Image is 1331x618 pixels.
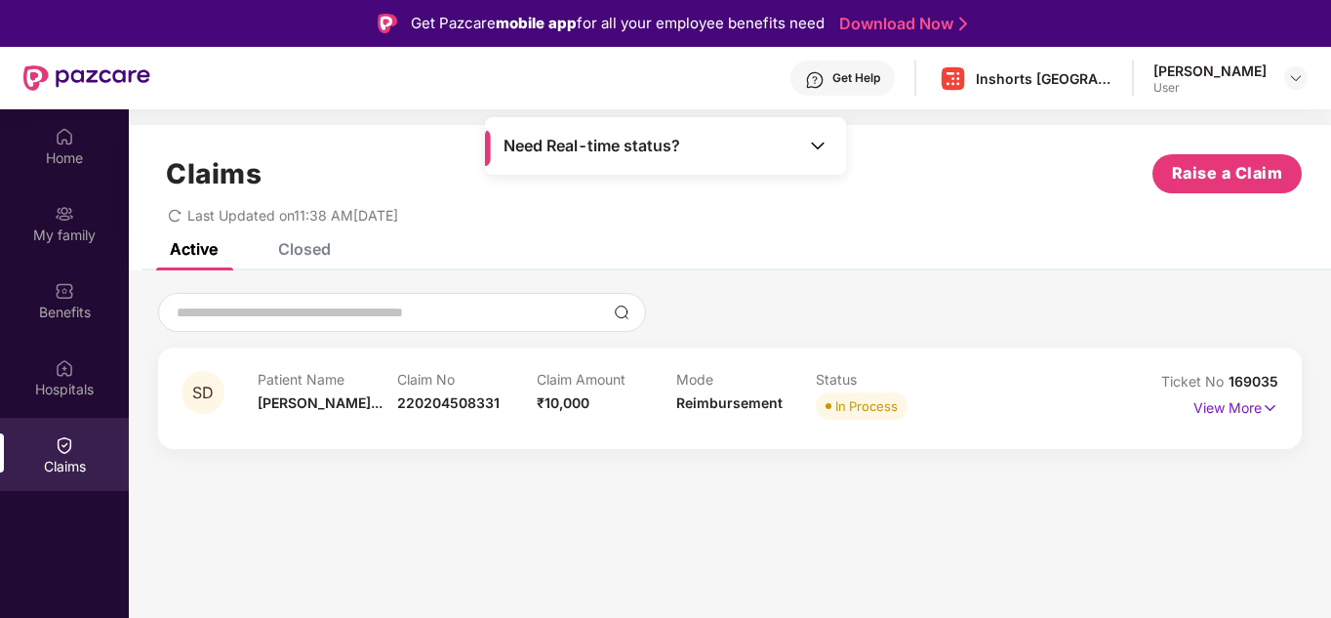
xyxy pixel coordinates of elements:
[1152,154,1302,193] button: Raise a Claim
[939,64,967,93] img: Inshorts%20Logo.png
[676,371,816,388] p: Mode
[1161,373,1229,390] span: Ticket No
[496,14,577,32] strong: mobile app
[614,305,629,320] img: svg+xml;base64,PHN2ZyBpZD0iU2VhcmNoLTMyeDMyIiB4bWxucz0iaHR0cDovL3d3dy53My5vcmcvMjAwMC9zdmciIHdpZH...
[537,371,676,388] p: Claim Amount
[192,385,214,401] span: SD
[378,14,397,33] img: Logo
[835,396,898,416] div: In Process
[55,358,74,378] img: svg+xml;base64,PHN2ZyBpZD0iSG9zcGl0YWxzIiB4bWxucz0iaHR0cDovL3d3dy53My5vcmcvMjAwMC9zdmciIHdpZHRoPS...
[23,65,150,91] img: New Pazcare Logo
[1193,392,1278,419] p: View More
[959,14,967,34] img: Stroke
[166,157,262,190] h1: Claims
[976,69,1112,88] div: Inshorts [GEOGRAPHIC_DATA] Advertising And Services Private Limited
[1229,373,1278,390] span: 169035
[55,204,74,224] img: svg+xml;base64,PHN2ZyB3aWR0aD0iMjAiIGhlaWdodD0iMjAiIHZpZXdCb3g9IjAgMCAyMCAyMCIgZmlsbD0ibm9uZSIgeG...
[1172,161,1283,185] span: Raise a Claim
[1262,397,1278,419] img: svg+xml;base64,PHN2ZyB4bWxucz0iaHR0cDovL3d3dy53My5vcmcvMjAwMC9zdmciIHdpZHRoPSIxNyIgaGVpZ2h0PSIxNy...
[55,435,74,455] img: svg+xml;base64,PHN2ZyBpZD0iQ2xhaW0iIHhtbG5zPSJodHRwOi8vd3d3LnczLm9yZy8yMDAwL3N2ZyIgd2lkdGg9IjIwIi...
[55,281,74,301] img: svg+xml;base64,PHN2ZyBpZD0iQmVuZWZpdHMiIHhtbG5zPSJodHRwOi8vd3d3LnczLm9yZy8yMDAwL3N2ZyIgd2lkdGg9Ij...
[55,127,74,146] img: svg+xml;base64,PHN2ZyBpZD0iSG9tZSIgeG1sbnM9Imh0dHA6Ly93d3cudzMub3JnLzIwMDAvc3ZnIiB3aWR0aD0iMjAiIG...
[258,371,397,388] p: Patient Name
[397,394,500,411] span: 220204508331
[1153,62,1267,80] div: [PERSON_NAME]
[187,207,398,224] span: Last Updated on 11:38 AM[DATE]
[816,371,955,388] p: Status
[411,12,825,35] div: Get Pazcare for all your employee benefits need
[170,239,218,259] div: Active
[258,394,383,411] span: [PERSON_NAME]...
[1153,80,1267,96] div: User
[832,70,880,86] div: Get Help
[805,70,825,90] img: svg+xml;base64,PHN2ZyBpZD0iSGVscC0zMngzMiIgeG1sbnM9Imh0dHA6Ly93d3cudzMub3JnLzIwMDAvc3ZnIiB3aWR0aD...
[504,136,680,156] span: Need Real-time status?
[537,394,589,411] span: ₹10,000
[839,14,961,34] a: Download Now
[278,239,331,259] div: Closed
[676,394,783,411] span: Reimbursement
[808,136,827,155] img: Toggle Icon
[397,371,537,388] p: Claim No
[168,207,181,224] span: redo
[1288,70,1304,86] img: svg+xml;base64,PHN2ZyBpZD0iRHJvcGRvd24tMzJ4MzIiIHhtbG5zPSJodHRwOi8vd3d3LnczLm9yZy8yMDAwL3N2ZyIgd2...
